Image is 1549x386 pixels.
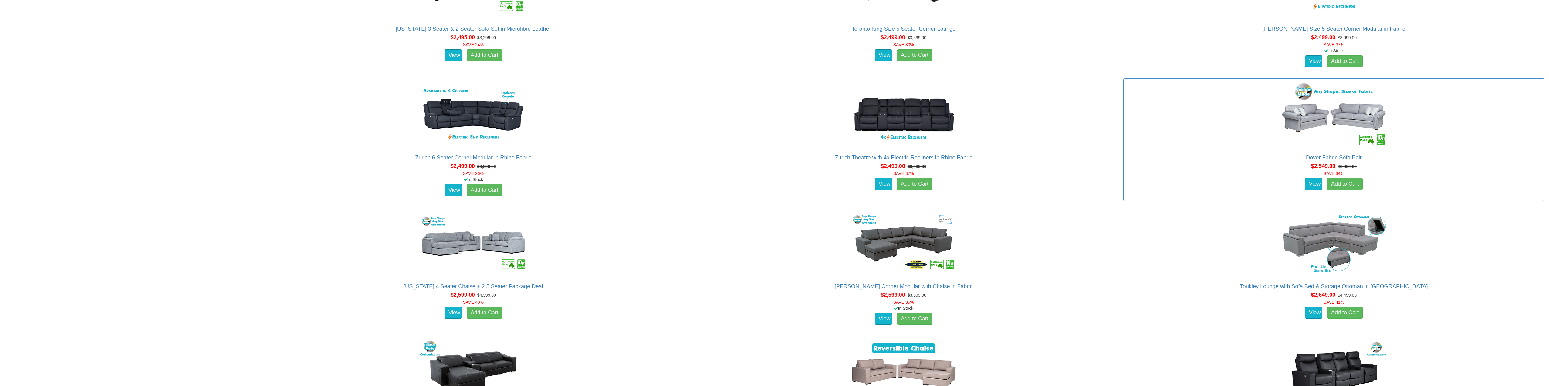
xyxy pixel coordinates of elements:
a: View [1305,178,1323,190]
font: SAVE 24% [463,42,484,47]
a: Zurich Theatre with 4x Electric Recliners in Rhino Fabric [835,155,972,161]
a: View [445,307,462,319]
span: $2,599.00 [451,292,475,298]
a: View [445,184,462,196]
font: SAVE 40% [463,300,484,305]
a: [PERSON_NAME] Corner Modular with Chaise in Fabric [834,283,972,289]
font: SAVE 37% [893,171,914,176]
span: $2,599.00 [881,292,905,298]
a: View [1305,55,1323,67]
font: SAVE 30% [893,42,914,47]
span: $2,499.00 [881,163,905,169]
font: SAVE 35% [893,300,914,305]
a: Toukley Lounge with Sofa Bed & Storage Ottoman in [GEOGRAPHIC_DATA] [1240,283,1428,289]
span: $2,649.00 [1311,292,1335,298]
a: Add to Cart [1327,307,1363,319]
del: $3,599.00 [908,35,926,40]
img: Zurich Theatre with 4x Electric Recliners in Rhino Fabric [849,82,958,149]
a: Add to Cart [467,184,502,196]
span: $2,495.00 [451,34,475,40]
img: Dover Fabric Sofa Pair [1279,82,1388,149]
div: In Stock [692,305,1115,311]
font: SAVE 26% [463,171,484,176]
span: $2,499.00 [1311,34,1335,40]
a: View [445,49,462,61]
a: View [875,49,892,61]
a: Add to Cart [1327,178,1363,190]
del: $3,299.00 [477,35,496,40]
img: Zurich 6 Seater Corner Modular in Rhino Fabric [419,82,528,149]
img: Toukley Lounge with Sofa Bed & Storage Ottoman in Fabric [1279,210,1388,277]
a: [US_STATE] 3 Seater & 2 Seater Sofa Set in Microfibre Leather [396,26,551,32]
a: Dover Fabric Sofa Pair [1306,155,1362,161]
a: [PERSON_NAME] Size 5 Seater Corner Modular in Fabric [1263,26,1405,32]
del: $3,999.00 [1338,35,1357,40]
del: $3,899.00 [1338,164,1357,169]
del: $4,499.00 [1338,293,1357,298]
div: In Stock [1122,48,1546,54]
div: In Stock [262,176,685,183]
a: Add to Cart [467,49,502,61]
a: Toronto King Size 5 Seater Corner Lounge [852,26,956,32]
a: Add to Cart [897,49,932,61]
a: [US_STATE] 4 Seater Chaise + 2.5 Seater Package Deal [404,283,543,289]
span: $2,549.00 [1311,163,1335,169]
del: $3,999.00 [908,293,926,298]
a: View [875,178,892,190]
a: Add to Cart [897,178,932,190]
a: Zurich 6 Seater Corner Modular in Rhino Fabric [415,155,531,161]
a: Add to Cart [1327,55,1363,67]
del: $3,399.00 [477,164,496,169]
font: SAVE 41% [1324,300,1344,305]
img: Morton Corner Modular with Chaise in Fabric [849,210,958,277]
span: $2,499.00 [451,163,475,169]
a: View [1305,307,1323,319]
a: Add to Cart [897,313,932,325]
del: $3,999.00 [908,164,926,169]
a: View [875,313,892,325]
img: Texas 4 Seater Chaise + 2.5 Seater Package Deal [419,210,528,277]
font: SAVE 34% [1324,171,1344,176]
del: $4,399.00 [477,293,496,298]
span: $2,499.00 [881,34,905,40]
font: SAVE 37% [1324,42,1344,47]
a: Add to Cart [467,307,502,319]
